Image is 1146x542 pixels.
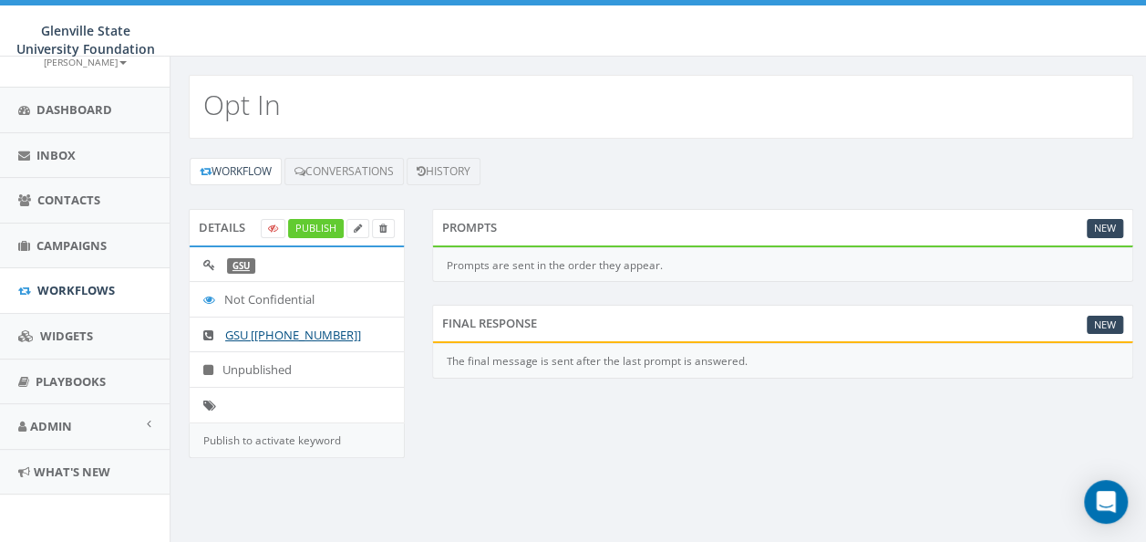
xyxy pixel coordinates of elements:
[40,328,93,344] span: Widgets
[34,464,110,480] span: What's New
[44,53,127,69] a: [PERSON_NAME]
[189,209,405,245] div: Details
[284,158,404,185] a: Conversations
[36,147,76,163] span: Inbox
[44,56,127,68] small: [PERSON_NAME]
[1084,480,1128,524] div: Open Intercom Messenger
[432,209,1134,245] div: Prompts
[16,22,155,57] span: Glenville State University Foundation
[36,101,112,118] span: Dashboard
[288,219,344,238] a: Publish
[37,282,115,298] span: Workflows
[30,418,72,434] span: Admin
[37,192,100,208] span: Contacts
[432,305,1134,341] div: Final Response
[36,237,107,254] span: Campaigns
[190,351,404,388] li: Unpublished
[190,158,282,185] a: Workflow
[1087,316,1123,335] a: New
[232,260,250,272] a: GSU
[36,373,106,390] span: Playbooks
[407,158,480,185] a: History
[203,89,281,120] h2: Opt In
[225,327,361,343] a: GSU [[PHONE_NUMBER]]
[432,248,1134,283] div: Prompts are sent in the order they appear.
[189,423,405,458] div: Publish to activate keyword
[190,281,404,318] li: Not Confidential
[1087,219,1123,238] a: New
[432,344,1134,379] div: The final message is sent after the last prompt is answered.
